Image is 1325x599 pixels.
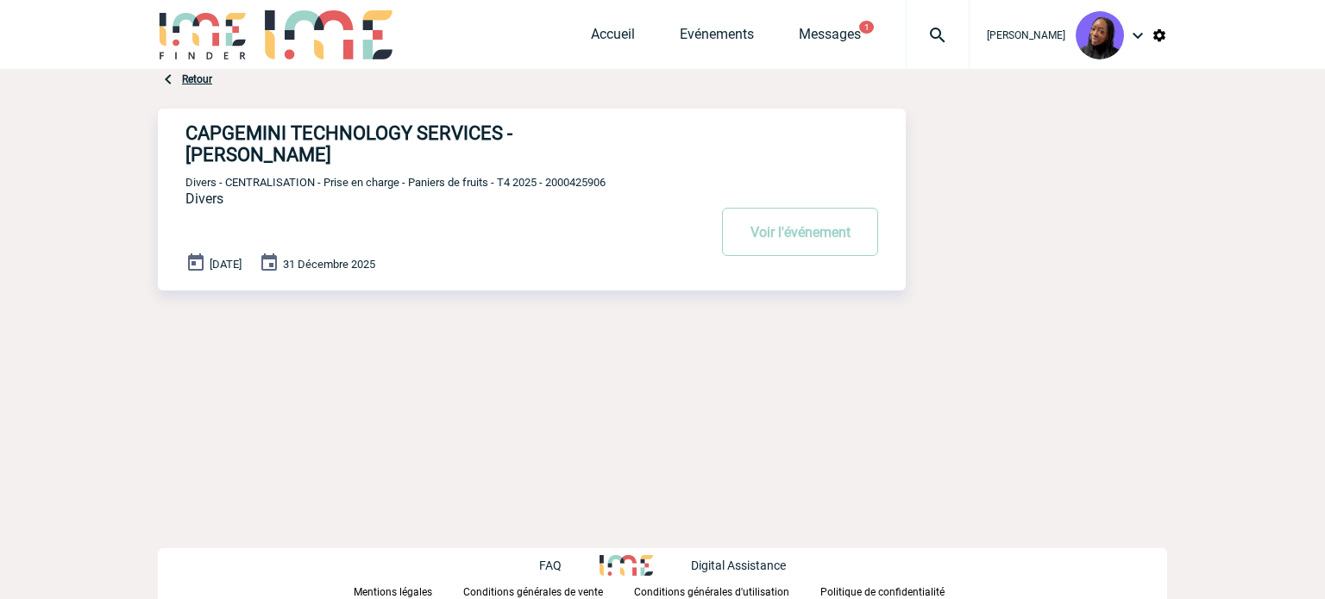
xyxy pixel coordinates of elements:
[463,583,634,599] a: Conditions générales de vente
[591,26,635,50] a: Accueil
[185,176,606,189] span: Divers - CENTRALISATION - Prise en charge - Paniers de fruits - T4 2025 - 2000425906
[158,10,248,59] img: IME-Finder
[539,558,562,572] p: FAQ
[185,122,656,165] h4: CAPGEMINI TECHNOLOGY SERVICES - [PERSON_NAME]
[539,556,600,572] a: FAQ
[1076,11,1124,59] img: 131349-0.png
[987,29,1065,41] span: [PERSON_NAME]
[283,258,375,271] span: 31 Décembre 2025
[820,583,972,599] a: Politique de confidentialité
[354,586,432,598] p: Mentions légales
[799,26,861,50] a: Messages
[185,190,223,207] span: Divers
[600,555,653,576] img: http://www.idealmeetingsevents.fr/
[680,26,754,50] a: Evénements
[634,583,820,599] a: Conditions générales d'utilisation
[210,258,242,271] span: [DATE]
[859,21,874,34] button: 1
[634,586,789,598] p: Conditions générales d'utilisation
[463,586,603,598] p: Conditions générales de vente
[691,558,786,572] p: Digital Assistance
[354,583,463,599] a: Mentions légales
[820,586,945,598] p: Politique de confidentialité
[722,208,878,256] button: Voir l'événement
[182,73,212,85] a: Retour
